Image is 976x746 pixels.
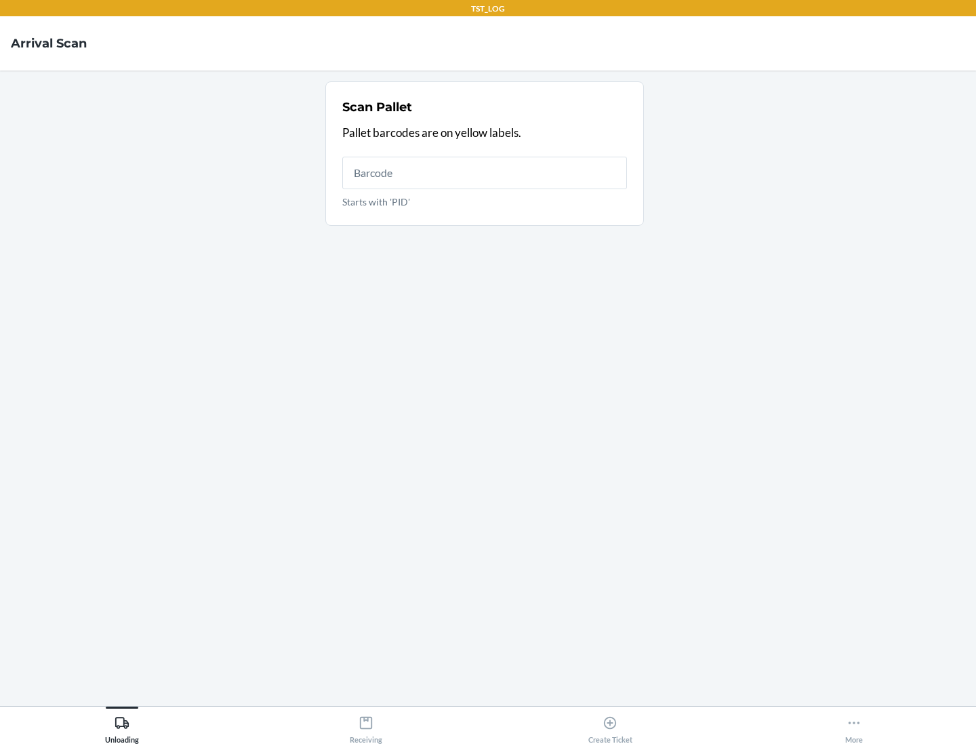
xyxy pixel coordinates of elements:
button: Create Ticket [488,707,732,744]
p: TST_LOG [471,3,505,15]
div: Unloading [105,710,139,744]
button: More [732,707,976,744]
input: Starts with 'PID' [342,157,627,189]
h2: Scan Pallet [342,98,412,116]
p: Starts with 'PID' [342,195,627,209]
div: Receiving [350,710,382,744]
div: Create Ticket [588,710,632,744]
div: More [845,710,863,744]
h4: Arrival Scan [11,35,87,52]
p: Pallet barcodes are on yellow labels. [342,124,627,142]
button: Receiving [244,707,488,744]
